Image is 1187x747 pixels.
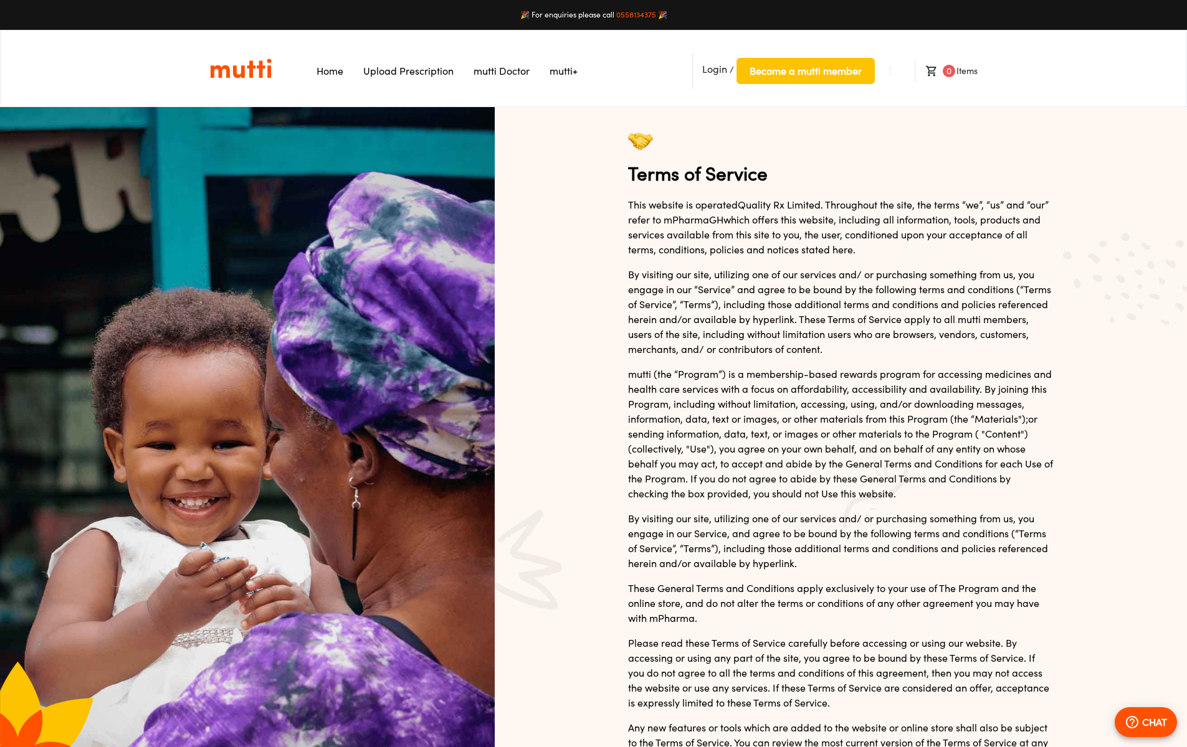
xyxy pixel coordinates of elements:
a: Link on the logo navigates to HomePage [210,58,272,79]
p: By visiting our site, utilizing one of our services and/ or purchasing something from us, you eng... [628,511,1053,571]
p: By visiting our site, utilizing one of our services and/ or purchasing something from us, you eng... [628,267,1053,357]
button: CHAT [1115,707,1177,737]
a: Navigates to Prescription Upload Page [363,65,454,77]
li: / [692,53,875,89]
a: Navigates to Home Page [317,65,343,77]
span: Login [702,63,727,75]
p: Please read these Terms of Service carefully before accessing or using our website. By accessing ... [628,636,1053,710]
h1: Terms of Service [628,127,1053,187]
a: Navigates to mutti doctor website [474,65,530,77]
span: Become a mutti member [750,62,862,80]
p: These General Terms and Conditions apply exclusively to your use of The Program and the online st... [628,581,1053,626]
p: This website is operated Quality Rx Limited . Throughout the site, the terms “we”, “us” and “our”... [628,197,1053,257]
button: Become a mutti member [737,58,875,84]
span: 0 [943,65,955,77]
p: CHAT [1142,715,1167,730]
li: Items [915,60,977,82]
a: Navigates to mutti+ page [550,65,578,77]
img: Logo [210,58,272,79]
p: mutti (the “Program”) is a membership-based rewards program for accessing medicines and health ca... [628,367,1053,501]
a: 0558134375 [616,10,656,19]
